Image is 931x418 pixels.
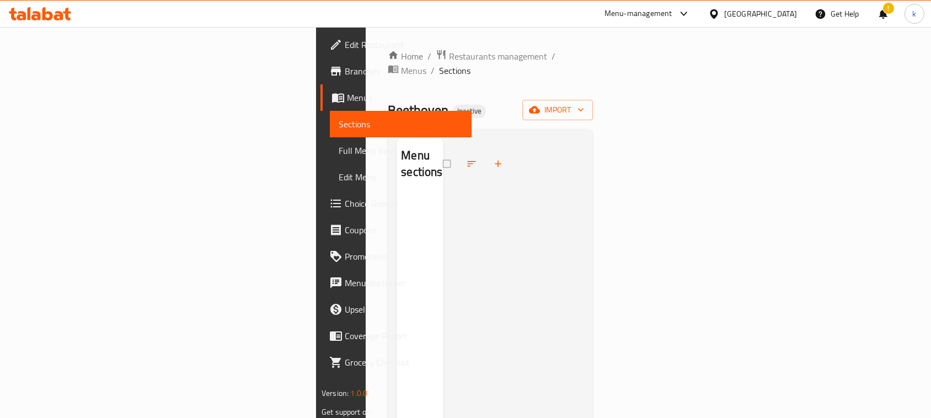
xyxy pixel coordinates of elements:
li: / [552,50,555,63]
a: Promotions [320,243,472,270]
a: Upsell [320,296,472,323]
span: Promotions [345,250,463,263]
span: 1.0.0 [350,386,367,400]
span: Coverage Report [345,329,463,342]
span: Edit Menu [339,170,463,184]
div: [GEOGRAPHIC_DATA] [724,8,797,20]
a: Coupons [320,217,472,243]
a: Choice Groups [320,190,472,217]
a: Coverage Report [320,323,472,349]
span: Choice Groups [345,197,463,210]
span: Branches [345,65,463,78]
span: Version: [322,386,349,400]
a: Full Menu View [330,137,472,164]
span: Coupons [345,223,463,237]
a: Sections [330,111,472,137]
nav: Menu sections [397,190,443,199]
span: Restaurants management [449,50,547,63]
button: Add section [486,152,512,176]
span: Edit Restaurant [345,38,463,51]
a: Restaurants management [436,49,547,63]
span: Full Menu View [339,144,463,157]
span: Upsell [345,303,463,316]
a: Branches [320,58,472,84]
span: Menus [347,91,463,104]
span: Grocery Checklist [345,356,463,369]
a: Edit Restaurant [320,31,472,58]
span: import [531,103,584,117]
span: Sections [339,117,463,131]
a: Edit Menu [330,164,472,190]
a: Menus [320,84,472,111]
a: Menu disclaimer [320,270,472,296]
span: k [912,8,916,20]
div: Menu-management [604,7,672,20]
button: import [522,100,593,120]
span: Menu disclaimer [345,276,463,290]
nav: breadcrumb [388,49,593,78]
a: Grocery Checklist [320,349,472,376]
